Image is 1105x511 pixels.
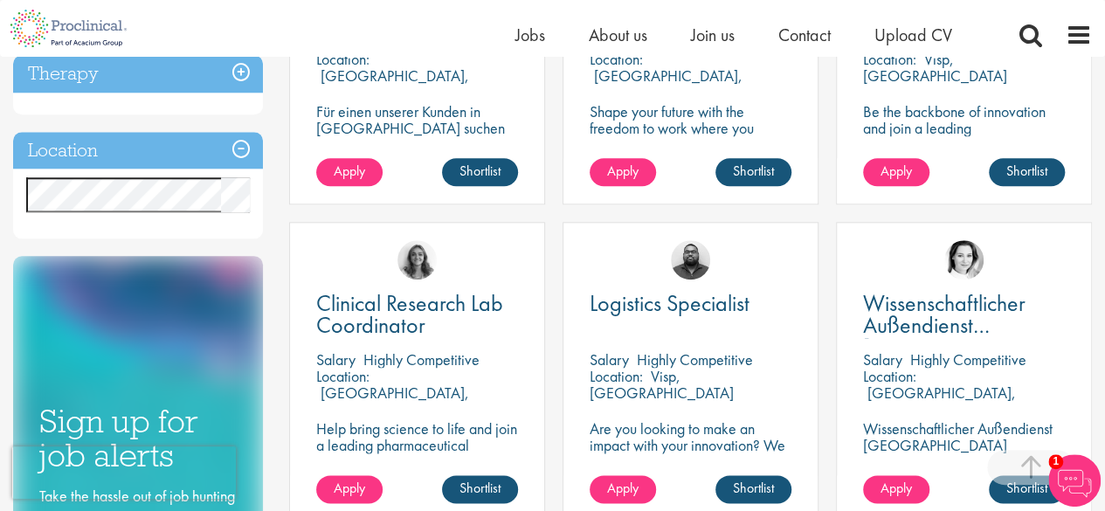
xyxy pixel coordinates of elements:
[316,49,369,69] span: Location:
[590,366,643,386] span: Location:
[590,475,656,503] a: Apply
[590,288,749,318] span: Logistics Specialist
[590,103,791,169] p: Shape your future with the freedom to work where you thrive! Join our client with this Director p...
[863,475,929,503] a: Apply
[863,366,916,386] span: Location:
[881,162,912,180] span: Apply
[863,383,1016,419] p: [GEOGRAPHIC_DATA], [GEOGRAPHIC_DATA]
[334,162,365,180] span: Apply
[881,479,912,497] span: Apply
[316,66,469,102] p: [GEOGRAPHIC_DATA], [GEOGRAPHIC_DATA]
[316,475,383,503] a: Apply
[863,49,1007,86] p: Visp, [GEOGRAPHIC_DATA]
[715,475,791,503] a: Shortlist
[13,132,263,169] h3: Location
[363,349,480,369] p: Highly Competitive
[39,404,237,472] h3: Sign up for job alerts
[12,446,236,499] iframe: reCAPTCHA
[13,55,263,93] h3: Therapy
[334,479,365,497] span: Apply
[989,475,1065,503] a: Shortlist
[590,158,656,186] a: Apply
[607,479,639,497] span: Apply
[316,158,383,186] a: Apply
[989,158,1065,186] a: Shortlist
[442,158,518,186] a: Shortlist
[863,103,1065,186] p: Be the backbone of innovation and join a leading pharmaceutical company to help keep life-changin...
[863,349,902,369] span: Salary
[874,24,952,46] a: Upload CV
[397,240,437,280] img: Jackie Cerchio
[1048,454,1101,507] img: Chatbot
[316,288,503,340] span: Clinical Research Lab Coordinator
[863,293,1065,336] a: Wissenschaftlicher Außendienst [GEOGRAPHIC_DATA]
[715,158,791,186] a: Shortlist
[316,420,518,503] p: Help bring science to life and join a leading pharmaceutical company to play a key role in delive...
[316,383,469,419] p: [GEOGRAPHIC_DATA], [GEOGRAPHIC_DATA]
[442,475,518,503] a: Shortlist
[515,24,545,46] a: Jobs
[910,349,1026,369] p: Highly Competitive
[863,49,916,69] span: Location:
[590,349,629,369] span: Salary
[590,293,791,314] a: Logistics Specialist
[316,366,369,386] span: Location:
[316,293,518,336] a: Clinical Research Lab Coordinator
[1048,454,1063,469] span: 1
[590,66,742,102] p: [GEOGRAPHIC_DATA], [GEOGRAPHIC_DATA]
[863,158,929,186] a: Apply
[607,162,639,180] span: Apply
[691,24,735,46] a: Join us
[589,24,647,46] a: About us
[778,24,831,46] a: Contact
[637,349,753,369] p: Highly Competitive
[863,420,1065,453] p: Wissenschaftlicher Außendienst [GEOGRAPHIC_DATA]
[590,49,643,69] span: Location:
[944,240,984,280] img: Greta Prestel
[863,288,1074,362] span: Wissenschaftlicher Außendienst [GEOGRAPHIC_DATA]
[316,103,518,203] p: Für einen unserer Kunden in [GEOGRAPHIC_DATA] suchen wir ab sofort einen Entwicklungsingenieur Ku...
[671,240,710,280] img: Ashley Bennett
[590,366,734,403] p: Visp, [GEOGRAPHIC_DATA]
[316,349,356,369] span: Salary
